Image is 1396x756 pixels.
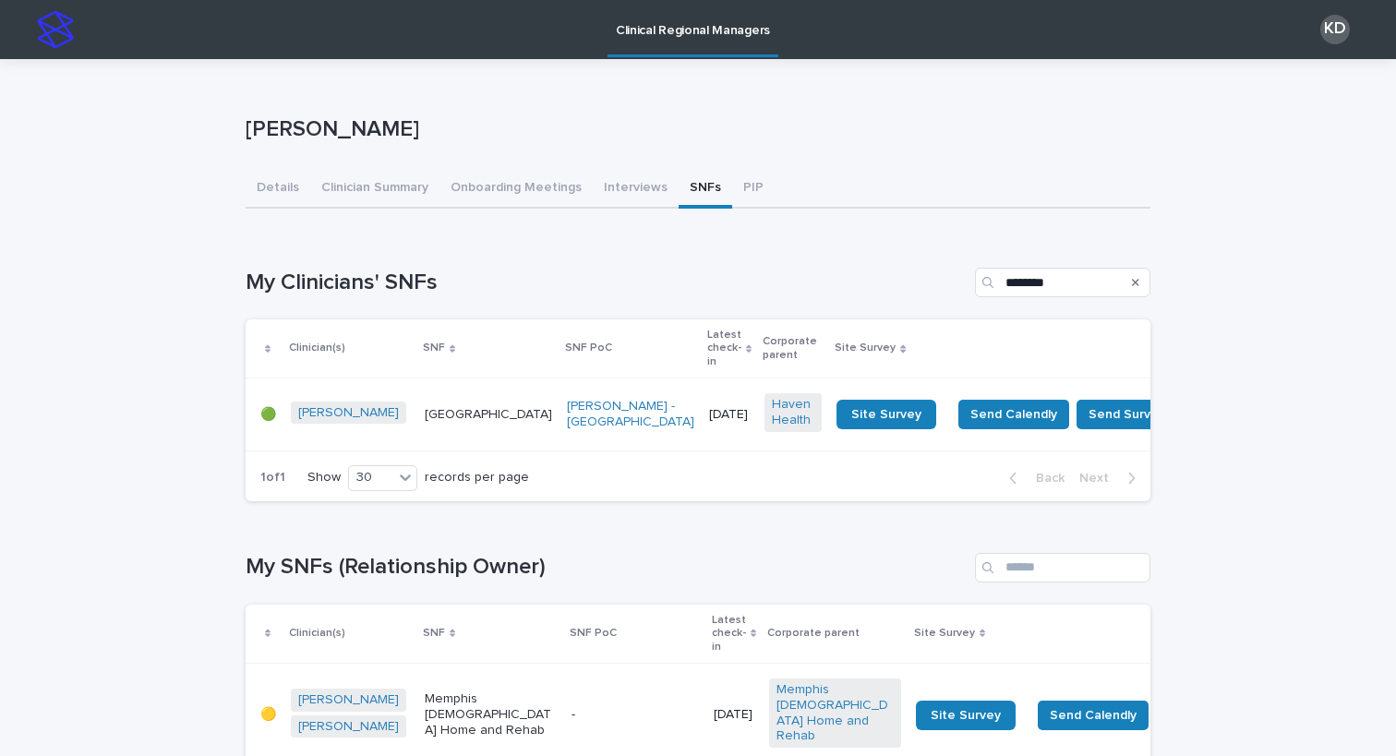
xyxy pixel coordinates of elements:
[714,707,754,723] p: [DATE]
[246,270,968,296] h1: My Clinicians' SNFs
[679,170,732,209] button: SNFs
[246,554,968,581] h1: My SNFs (Relationship Owner)
[260,707,276,723] p: 🟡
[836,400,936,429] a: Site Survey
[851,408,921,421] span: Site Survey
[916,701,1016,730] a: Site Survey
[1050,706,1137,725] span: Send Calendly
[439,170,593,209] button: Onboarding Meetings
[994,470,1072,486] button: Back
[1320,15,1350,44] div: KD
[310,170,439,209] button: Clinician Summary
[565,338,612,358] p: SNF PoC
[298,719,399,735] a: [PERSON_NAME]
[349,468,393,487] div: 30
[423,338,445,358] p: SNF
[298,405,399,421] a: [PERSON_NAME]
[709,407,750,423] p: [DATE]
[423,623,445,643] p: SNF
[37,11,74,48] img: stacker-logo-s-only.png
[246,455,300,500] p: 1 of 1
[1038,701,1149,730] button: Send Calendly
[572,707,699,723] p: -
[970,405,1057,424] span: Send Calendly
[763,331,824,366] p: Corporate parent
[298,692,399,708] a: [PERSON_NAME]
[931,709,1001,722] span: Site Survey
[425,470,529,486] p: records per page
[289,338,345,358] p: Clinician(s)
[835,338,896,358] p: Site Survey
[1079,472,1120,485] span: Next
[593,170,679,209] button: Interviews
[425,691,557,738] p: Memphis [DEMOGRAPHIC_DATA] Home and Rehab
[1077,400,1177,429] button: Send Survey
[246,116,1143,143] p: [PERSON_NAME]
[1072,470,1150,486] button: Next
[975,553,1150,582] input: Search
[732,170,775,209] button: PIP
[772,397,814,428] a: Haven Health
[289,623,345,643] p: Clinician(s)
[246,170,310,209] button: Details
[307,470,341,486] p: Show
[567,399,694,430] a: [PERSON_NAME] - [GEOGRAPHIC_DATA]
[246,378,1207,451] tr: 🟢[PERSON_NAME] [GEOGRAPHIC_DATA][PERSON_NAME] - [GEOGRAPHIC_DATA] [DATE]Haven Health Site SurveyS...
[712,610,746,657] p: Latest check-in
[767,623,860,643] p: Corporate parent
[425,407,552,423] p: [GEOGRAPHIC_DATA]
[707,325,741,372] p: Latest check-in
[260,407,276,423] p: 🟢
[776,682,894,744] a: Memphis [DEMOGRAPHIC_DATA] Home and Rehab
[975,268,1150,297] input: Search
[958,400,1069,429] button: Send Calendly
[914,623,975,643] p: Site Survey
[570,623,617,643] p: SNF PoC
[1025,472,1065,485] span: Back
[1089,405,1165,424] span: Send Survey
